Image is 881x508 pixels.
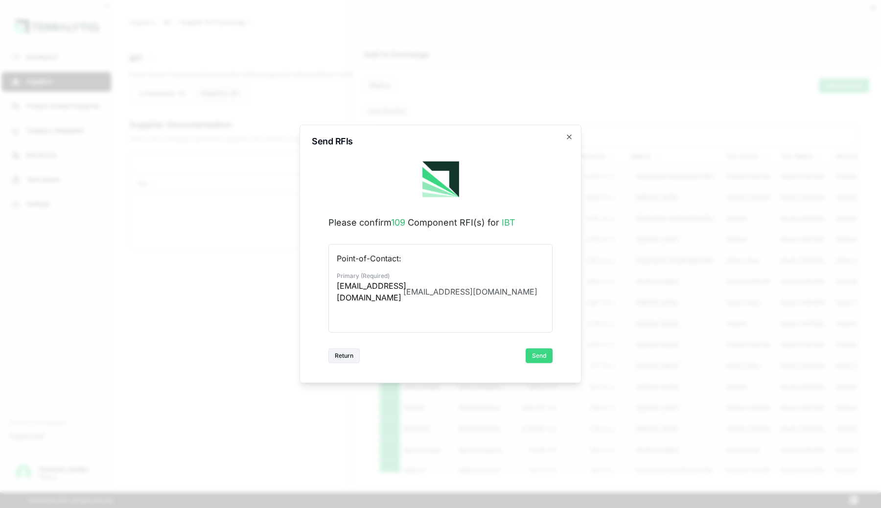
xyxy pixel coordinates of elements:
div: Primary (Required) [337,272,544,280]
button: Send [526,348,553,363]
h2: Send RFIs [312,137,569,146]
img: Logo [422,162,459,197]
div: Please confirm Component RFI(s) for [328,217,553,229]
button: Close [328,348,360,363]
div: Point-of-Contact: [337,253,544,264]
div: [EMAIL_ADDRESS][DOMAIN_NAME] [337,280,399,303]
span: IBT [502,217,515,228]
div: [EMAIL_ADDRESS][DOMAIN_NAME] [403,286,544,298]
span: 109 [391,217,405,228]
